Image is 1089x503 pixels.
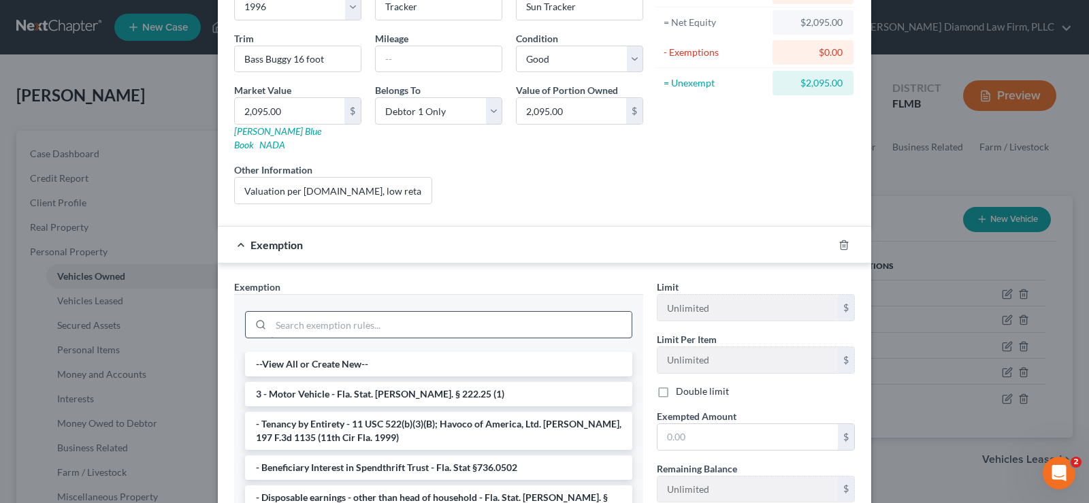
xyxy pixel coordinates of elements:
label: Value of Portion Owned [516,83,618,97]
span: Exemption [234,281,280,293]
div: $0.00 [783,46,843,59]
label: Other Information [234,163,312,177]
span: 2 [1071,457,1082,468]
li: --View All or Create New-- [245,352,632,376]
input: -- [376,46,502,72]
label: Condition [516,31,558,46]
input: 0.00 [235,98,344,124]
span: Belongs To [375,84,421,96]
label: Market Value [234,83,291,97]
div: - Exemptions [664,46,766,59]
input: 0.00 [657,424,838,450]
div: = Net Equity [664,16,766,29]
div: $ [344,98,361,124]
input: -- [657,295,838,321]
input: Search exemption rules... [271,312,632,338]
li: - Beneficiary Interest in Spendthrift Trust - Fla. Stat §736.0502 [245,455,632,480]
label: Mileage [375,31,408,46]
div: = Unexempt [664,76,766,90]
div: $ [838,295,854,321]
input: -- [657,476,838,502]
li: 3 - Motor Vehicle - Fla. Stat. [PERSON_NAME]. § 222.25 (1) [245,382,632,406]
div: $2,095.00 [783,76,843,90]
input: (optional) [235,178,432,204]
span: Exempted Amount [657,410,736,422]
div: $ [838,347,854,373]
div: $ [838,424,854,450]
div: $2,095.00 [783,16,843,29]
a: NADA [259,139,285,150]
div: $ [626,98,643,124]
span: Limit [657,281,679,293]
input: ex. LS, LT, etc [235,46,361,72]
div: $ [838,476,854,502]
input: -- [657,347,838,373]
a: [PERSON_NAME] Blue Book [234,125,321,150]
iframe: Intercom live chat [1043,457,1075,489]
span: Exemption [250,238,303,251]
input: 0.00 [517,98,626,124]
li: - Tenancy by Entirety - 11 USC 522(b)(3)(B); Havoco of America, Ltd. [PERSON_NAME], 197 F.3d 1135... [245,412,632,450]
label: Trim [234,31,254,46]
label: Remaining Balance [657,461,737,476]
label: Limit Per Item [657,332,717,346]
label: Double limit [676,385,729,398]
